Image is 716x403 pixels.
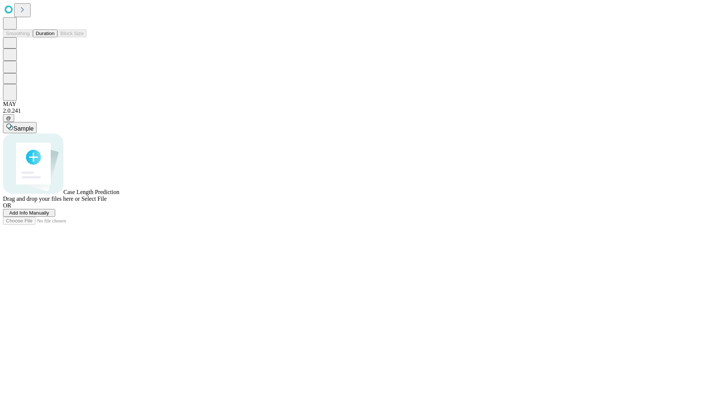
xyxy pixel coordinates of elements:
[3,209,55,217] button: Add Info Manually
[3,101,713,107] div: MAY
[33,29,57,37] button: Duration
[81,196,107,202] span: Select File
[3,196,80,202] span: Drag and drop your files here or
[3,107,713,114] div: 2.0.241
[13,125,34,132] span: Sample
[9,210,49,216] span: Add Info Manually
[6,115,11,121] span: @
[3,122,37,133] button: Sample
[57,29,87,37] button: Block Size
[63,189,119,195] span: Case Length Prediction
[3,29,33,37] button: Smoothing
[3,202,11,209] span: OR
[3,114,14,122] button: @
